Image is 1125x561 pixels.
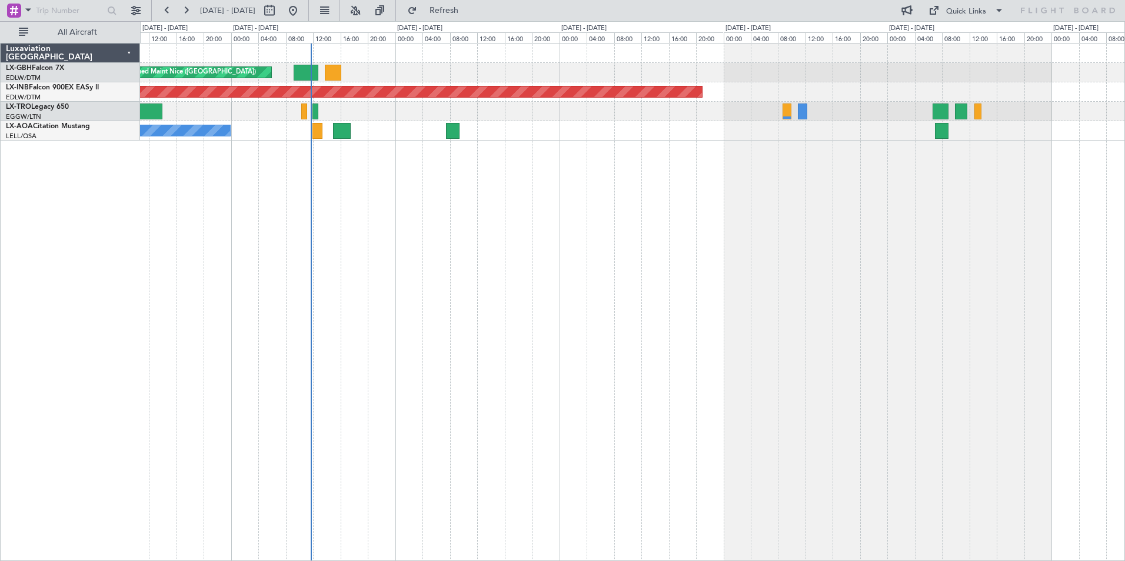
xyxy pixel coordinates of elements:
[725,24,771,34] div: [DATE] - [DATE]
[341,32,368,43] div: 16:00
[1051,32,1079,43] div: 00:00
[915,32,942,43] div: 04:00
[806,32,833,43] div: 12:00
[1053,24,1099,34] div: [DATE] - [DATE]
[970,32,997,43] div: 12:00
[923,1,1010,20] button: Quick Links
[6,123,90,130] a: LX-AOACitation Mustang
[6,103,69,111] a: LX-TROLegacy 650
[450,32,477,43] div: 08:00
[6,123,33,130] span: LX-AOA
[13,23,128,42] button: All Aircraft
[887,32,914,43] div: 00:00
[724,32,751,43] div: 00:00
[6,93,41,102] a: EDLW/DTM
[6,65,64,72] a: LX-GBHFalcon 7X
[860,32,887,43] div: 20:00
[997,32,1024,43] div: 16:00
[6,132,36,141] a: LELL/QSA
[125,64,256,81] div: Planned Maint Nice ([GEOGRAPHIC_DATA])
[200,5,255,16] span: [DATE] - [DATE]
[368,32,395,43] div: 20:00
[258,32,285,43] div: 04:00
[1024,32,1051,43] div: 20:00
[669,32,696,43] div: 16:00
[233,24,278,34] div: [DATE] - [DATE]
[778,32,805,43] div: 08:00
[397,24,442,34] div: [DATE] - [DATE]
[420,6,469,15] span: Refresh
[149,32,176,43] div: 12:00
[641,32,668,43] div: 12:00
[889,24,934,34] div: [DATE] - [DATE]
[532,32,559,43] div: 20:00
[751,32,778,43] div: 04:00
[286,32,313,43] div: 08:00
[477,32,504,43] div: 12:00
[560,32,587,43] div: 00:00
[36,2,104,19] input: Trip Number
[614,32,641,43] div: 08:00
[942,32,969,43] div: 08:00
[402,1,472,20] button: Refresh
[6,103,31,111] span: LX-TRO
[313,32,340,43] div: 12:00
[6,65,32,72] span: LX-GBH
[505,32,532,43] div: 16:00
[31,28,124,36] span: All Aircraft
[231,32,258,43] div: 00:00
[946,6,986,18] div: Quick Links
[587,32,614,43] div: 04:00
[1079,32,1106,43] div: 04:00
[561,24,607,34] div: [DATE] - [DATE]
[6,84,29,91] span: LX-INB
[422,32,450,43] div: 04:00
[833,32,860,43] div: 16:00
[696,32,723,43] div: 20:00
[177,32,204,43] div: 16:00
[395,32,422,43] div: 00:00
[204,32,231,43] div: 20:00
[142,24,188,34] div: [DATE] - [DATE]
[6,112,41,121] a: EGGW/LTN
[6,74,41,82] a: EDLW/DTM
[6,84,99,91] a: LX-INBFalcon 900EX EASy II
